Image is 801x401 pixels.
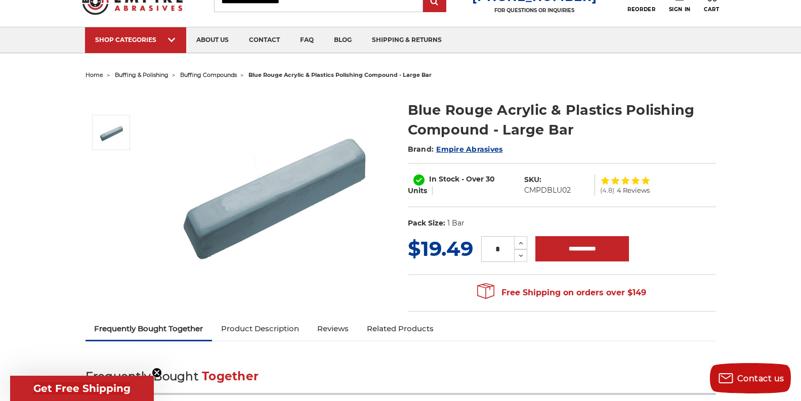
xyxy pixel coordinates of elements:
a: shipping & returns [362,27,452,53]
span: 30 [486,174,495,184]
span: blue rouge acrylic & plastics polishing compound - large bar [248,71,432,78]
a: blog [324,27,362,53]
span: In Stock [429,174,459,184]
div: SHOP CATEGORIES [95,36,176,43]
img: Blue rouge polishing compound [172,90,374,292]
dt: Pack Size: [408,218,445,229]
a: Product Description [212,318,308,340]
span: Sign In [669,6,691,13]
span: $19.49 [408,236,473,261]
a: Empire Abrasives [436,145,502,154]
span: Cart [704,6,719,13]
p: FOR QUESTIONS OR INQUIRIES [472,7,597,14]
a: Frequently Bought Together [86,318,213,340]
span: Get Free Shipping [33,382,131,394]
a: buffing & polishing [115,71,168,78]
h1: Blue Rouge Acrylic & Plastics Polishing Compound - Large Bar [408,100,716,140]
a: about us [186,27,239,53]
span: Reorder [627,6,655,13]
button: Close teaser [152,368,162,378]
a: faq [290,27,324,53]
span: Contact us [737,374,784,383]
div: Get Free ShippingClose teaser [10,376,154,401]
a: home [86,71,103,78]
span: (4.8) [600,187,614,194]
a: Reviews [308,318,358,340]
img: Blue rouge polishing compound [99,120,124,145]
a: contact [239,27,290,53]
button: Contact us [710,363,791,393]
span: Frequently Bought [86,369,198,383]
a: Related Products [358,318,443,340]
dd: CMPDBLU02 [524,185,571,196]
span: Brand: [408,145,434,154]
a: buffing compounds [180,71,237,78]
dt: SKU: [524,174,541,185]
span: - Over [461,174,484,184]
dd: 1 Bar [447,218,465,229]
span: 4 Reviews [617,187,650,194]
span: Together [202,369,259,383]
span: Free Shipping on orders over $149 [477,283,646,303]
span: Units [408,186,427,195]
